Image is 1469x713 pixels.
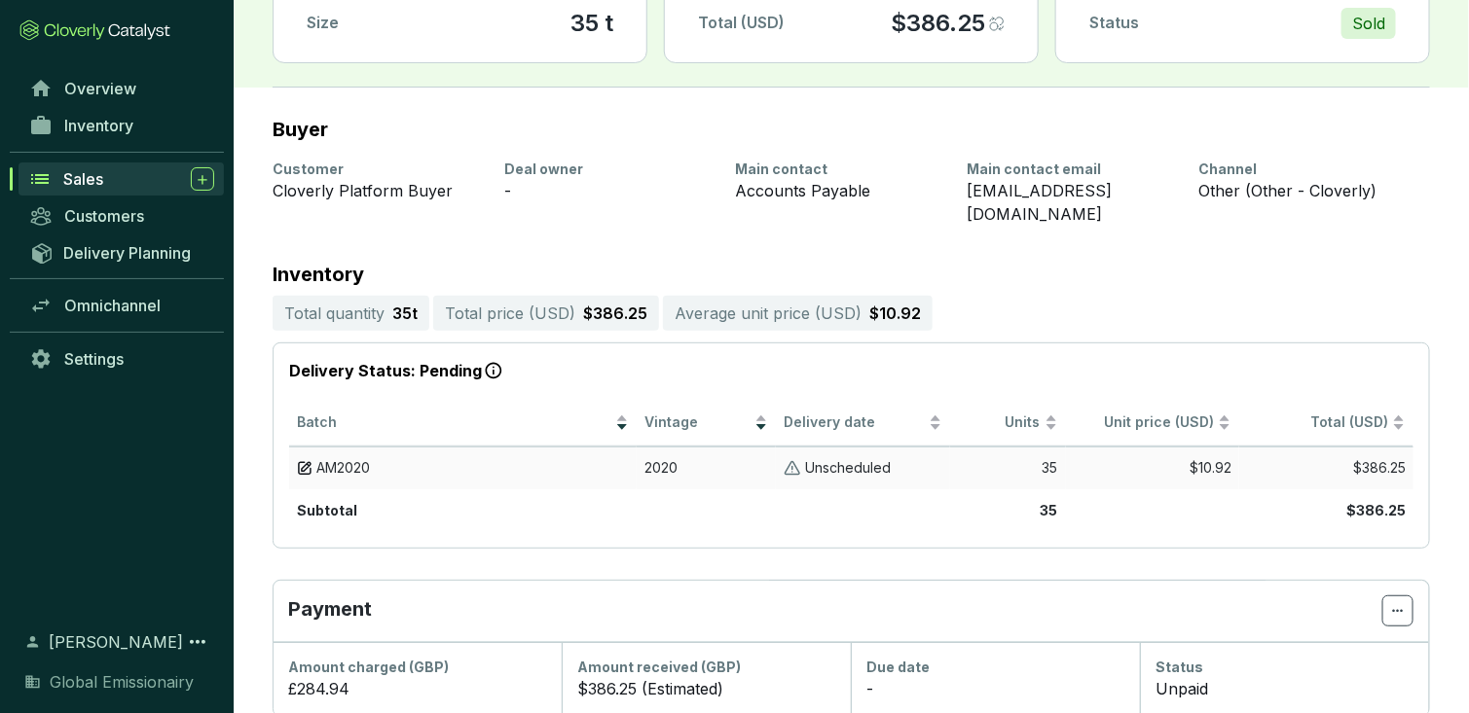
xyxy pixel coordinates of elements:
[577,677,835,700] div: $386.25 (Estimated)
[19,109,224,142] a: Inventory
[63,243,191,263] span: Delivery Planning
[1156,677,1208,700] p: Unpaid
[284,302,385,325] p: Total quantity
[950,446,1066,489] td: 35
[64,79,136,98] span: Overview
[644,413,751,432] span: Vintage
[776,400,950,447] th: Delivery date
[698,13,785,32] span: Total (USD)
[637,400,776,447] th: Vintage
[1156,658,1414,677] div: Status
[297,502,357,518] b: Subtotal
[288,677,546,700] div: £284.94
[49,630,183,654] span: [PERSON_NAME]
[19,289,224,322] a: Omnichannel
[19,342,224,375] a: Settings
[577,659,741,675] span: Amount received (GBP)
[64,296,161,315] span: Omnichannel
[1310,413,1388,430] span: Total (USD)
[967,179,1175,226] div: [EMAIL_ADDRESS][DOMAIN_NAME]
[583,302,647,325] p: $386.25
[288,659,449,675] span: Amount charged (GBP)
[504,179,713,202] div: -
[736,160,944,179] div: Main contact
[297,413,611,432] span: Batch
[19,199,224,232] a: Customers
[288,595,1382,626] p: Payment
[504,160,713,179] div: Deal owner
[63,169,103,189] span: Sales
[1104,413,1214,430] span: Unit price (USD)
[891,8,985,39] p: $386.25
[1066,446,1240,489] td: $10.92
[445,302,575,325] p: Total price ( USD )
[273,265,1430,284] p: Inventory
[805,459,891,478] p: Unscheduled
[289,359,1414,384] p: Delivery Status: Pending
[1041,502,1058,518] b: 35
[392,302,418,325] p: 35 t
[273,179,481,202] div: Cloverly Platform Buyer
[297,459,312,478] img: draft
[1089,13,1139,34] p: Status
[784,413,925,432] span: Delivery date
[64,116,133,135] span: Inventory
[637,446,776,489] td: 2020
[958,413,1041,432] span: Units
[64,206,144,226] span: Customers
[18,162,224,196] a: Sales
[675,302,862,325] p: Average unit price ( USD )
[316,459,370,478] span: AM2020
[289,400,637,447] th: Batch
[1346,502,1406,518] b: $386.25
[950,400,1066,447] th: Units
[19,236,224,268] a: Delivery Planning
[736,179,944,202] div: Accounts Payable
[869,302,921,325] p: $10.92
[50,670,194,694] span: Global Emissionairy
[784,459,801,478] img: Unscheduled
[866,658,1124,677] div: Due date
[967,160,1175,179] div: Main contact email
[866,677,873,700] p: -
[570,8,613,39] section: 35 t
[307,13,339,34] p: Size
[1198,179,1407,202] div: Other (Other - Cloverly)
[1239,446,1414,489] td: $386.25
[273,119,328,140] h2: Buyer
[1198,160,1407,179] div: Channel
[19,72,224,105] a: Overview
[64,349,124,369] span: Settings
[273,160,481,179] div: Customer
